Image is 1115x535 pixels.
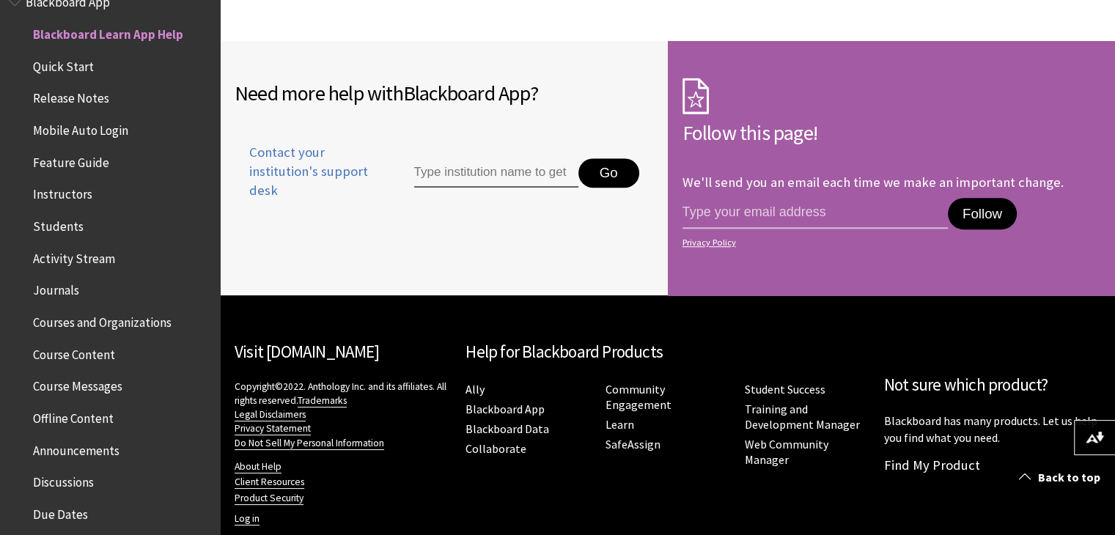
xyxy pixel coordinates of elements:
a: Blackboard Data [465,421,549,437]
a: About Help [235,460,281,473]
a: Legal Disclaimers [235,408,306,421]
span: Course Content [33,342,115,362]
img: Subscription Icon [682,78,709,114]
input: email address [682,198,948,229]
span: Students [33,214,84,234]
a: Do Not Sell My Personal Information [235,437,384,450]
span: Instructors [33,182,92,202]
span: Mobile Auto Login [33,118,128,138]
span: Courses and Organizations [33,310,172,330]
p: We'll send you an email each time we make an important change. [682,174,1064,191]
a: Privacy Statement [235,422,311,435]
a: Client Resources [235,476,304,489]
input: Type institution name to get support [414,158,578,188]
span: Blackboard App [403,80,530,106]
a: Contact your institution's support desk [235,143,380,218]
a: Web Community Manager [745,437,828,468]
button: Follow [948,198,1017,230]
a: SafeAssign [605,437,660,452]
a: Collaborate [465,441,526,457]
span: Due Dates [33,502,88,522]
span: Announcements [33,438,119,458]
a: Learn [605,417,633,432]
a: Visit [DOMAIN_NAME] [235,341,379,362]
a: Product Security [235,492,303,505]
span: Blackboard Learn App Help [33,22,183,42]
span: Journals [33,278,79,298]
h2: Not sure which product? [884,372,1100,398]
h2: Need more help with ? [235,78,653,108]
a: Student Success [745,382,825,397]
span: Quick Start [33,54,94,74]
h2: Help for Blackboard Products [465,339,869,365]
a: Community Engagement [605,382,671,413]
span: Course Messages [33,374,122,394]
span: Activity Stream [33,246,115,266]
h2: Follow this page! [682,117,1101,148]
a: Blackboard App [465,402,545,417]
a: Privacy Policy [682,237,1097,248]
a: Find My Product [884,457,980,473]
a: Ally [465,382,485,397]
span: Contact your institution's support desk [235,143,380,201]
button: Go [578,158,639,188]
p: Copyright©2022. Anthology Inc. and its affiliates. All rights reserved. [235,380,451,449]
a: Trademarks [298,394,347,407]
span: Offline Content [33,406,114,426]
span: Release Notes [33,86,109,106]
a: Training and Development Manager [745,402,860,432]
a: Back to top [1008,464,1115,491]
p: Blackboard has many products. Let us help you find what you need. [884,413,1100,446]
a: Log in [235,512,260,525]
span: Discussions [33,470,94,490]
span: Feature Guide [33,150,109,170]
